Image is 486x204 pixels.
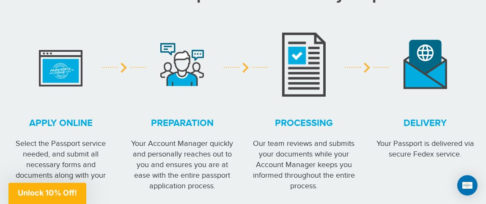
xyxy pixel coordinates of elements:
[129,117,235,130] strong: Preparation
[372,138,478,159] p: Your Passport is delivered via secure Fedex service.
[8,138,114,191] p: Select the Passport service needed, and submit all necessary forms and documents along with your ...
[8,183,86,204] div: Unlock 10% Off!
[457,175,478,196] div: Open Intercom Messenger
[251,138,357,191] p: Our team reviews and submits your documents while your Account Manager keeps you informed through...
[251,117,357,130] strong: Processing
[129,138,235,191] p: Your Account Manager quickly and personally reaches out to you and ensures you are at ease with t...
[372,117,478,130] strong: Delivery
[39,42,82,87] img: image description
[160,43,204,86] img: image description
[18,188,77,197] span: Unlock 10% Off!
[282,32,326,97] img: image description
[404,40,447,89] img: image description
[8,117,114,130] strong: Apply online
